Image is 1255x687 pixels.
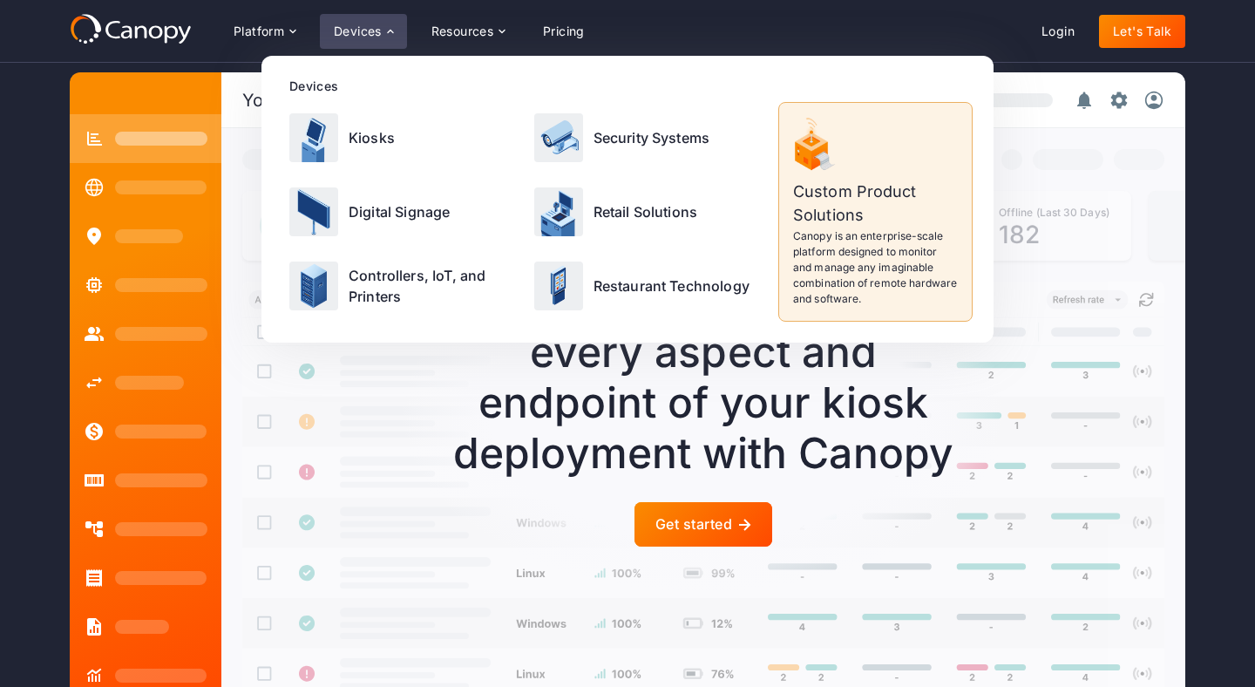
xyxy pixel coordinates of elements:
p: Kiosks [349,127,395,148]
div: Resources [417,14,519,49]
a: Kiosks [282,102,524,173]
div: Get started [655,516,732,533]
div: Devices [289,77,973,95]
a: Digital Signage [282,176,524,247]
div: Platform [234,25,284,37]
div: 182 [999,222,1109,247]
div: Devices [320,14,407,49]
div: Offline (Last 30 Days) [999,206,1109,221]
a: Controllers, IoT, and Printers [282,251,524,322]
a: Restaurant Technology [527,251,769,322]
p: Digital Signage [349,201,450,222]
a: Get started [634,502,772,547]
a: Let's Talk [1099,15,1185,48]
p: Security Systems [594,127,710,148]
a: Login [1028,15,1089,48]
p: Custom Product Solutions [793,180,958,227]
a: Retail Solutions [527,176,769,247]
p: Retail Solutions [594,201,698,222]
p: Canopy is an enterprise-scale platform designed to monitor and manage any imaginable combination ... [793,228,958,307]
a: Custom Product SolutionsCanopy is an enterprise-scale platform designed to monitor and manage any... [778,102,973,322]
p: Restaurant Technology [594,275,750,296]
div: Resources [431,25,494,37]
div: Platform [220,14,309,49]
div: Devices [334,25,382,37]
div: Monitor and manage every aspect and endpoint of your kiosk deployment with Canopy [442,277,965,478]
a: Pricing [529,15,599,48]
a: Security Systems [527,102,769,173]
nav: Devices [261,56,994,343]
p: Controllers, IoT, and Printers [349,265,517,307]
